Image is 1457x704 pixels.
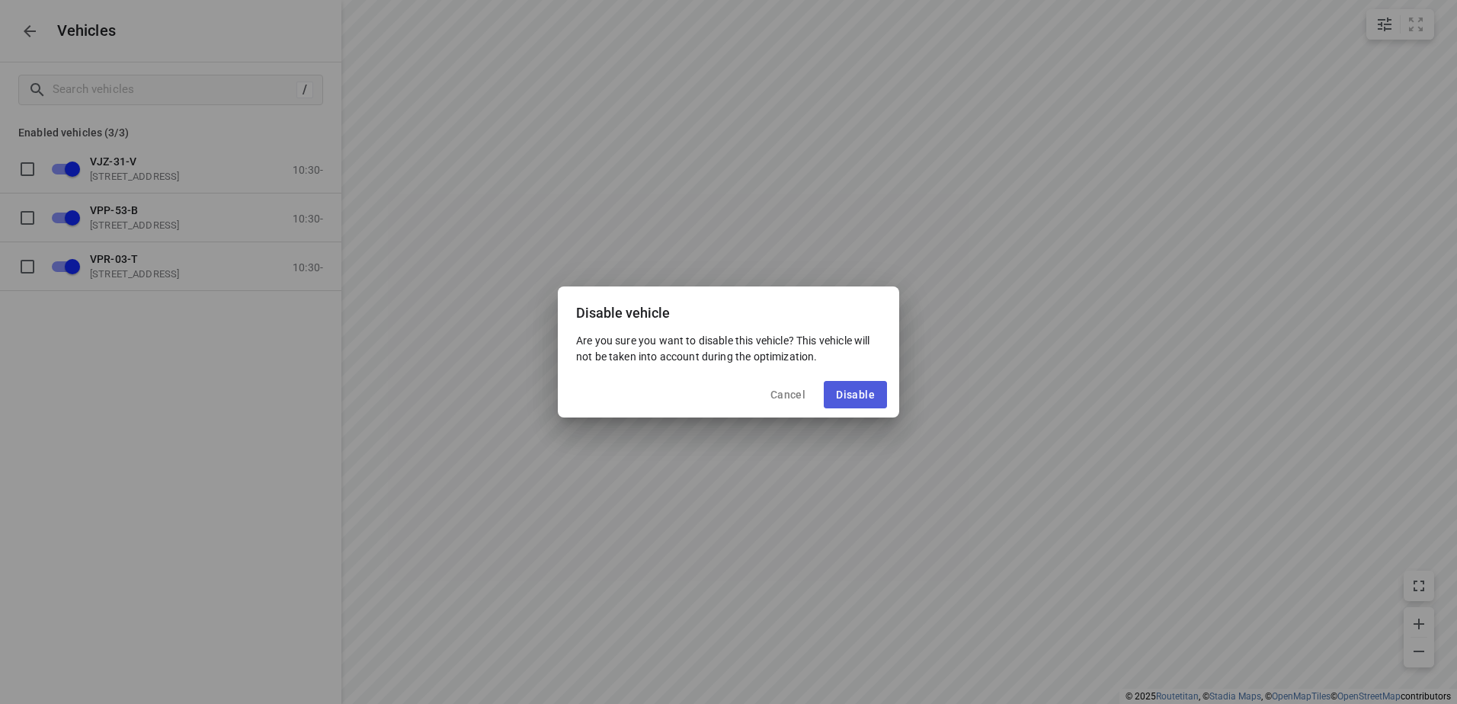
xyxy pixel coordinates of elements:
[758,381,818,408] button: Cancel
[558,286,899,333] div: Disable vehicle
[576,333,881,363] p: Are you sure you want to disable this vehicle? This vehicle will not be taken into account during...
[770,389,805,401] span: Cancel
[836,389,875,401] span: Disable
[824,381,887,408] button: Disable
